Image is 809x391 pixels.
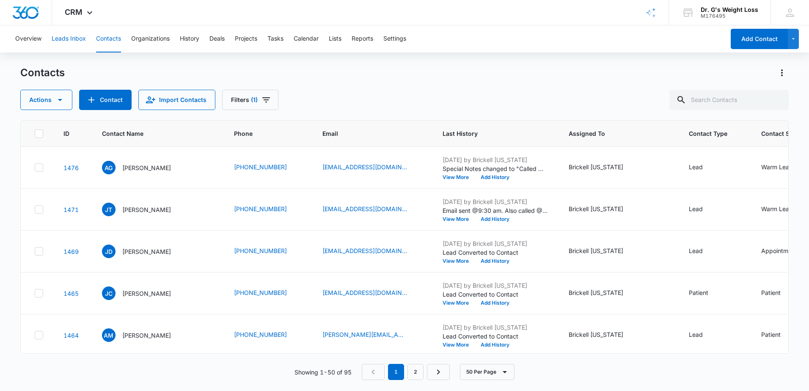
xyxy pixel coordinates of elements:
span: ID [63,129,69,138]
div: Contact Type - Lead - Select to Edit Field [689,330,718,340]
button: Tasks [267,25,283,52]
p: Lead Converted to Contact [443,332,548,341]
p: [DATE] by Brickell [US_STATE] [443,281,548,290]
button: Add History [475,217,515,222]
div: Contact Name - Juana Tamayo - Select to Edit Field [102,203,186,216]
div: Patient [761,288,781,297]
input: Search Contacts [669,90,789,110]
span: JC [102,286,116,300]
div: Contact Name - Julieta Chapellin - Select to Edit Field [102,286,186,300]
a: [PHONE_NUMBER] [234,288,287,297]
button: View More [443,175,475,180]
div: Contact Status - Patient - Select to Edit Field [761,330,796,340]
span: Last History [443,129,536,138]
p: [PERSON_NAME] [122,247,171,256]
span: AM [102,328,116,342]
div: Contact Type - Lead - Select to Edit Field [689,246,718,256]
p: Lead Converted to Contact [443,290,548,299]
a: [EMAIL_ADDRESS][DOMAIN_NAME] [322,162,407,171]
a: [PERSON_NAME][EMAIL_ADDRESS][PERSON_NAME][DOMAIN_NAME] [322,330,407,339]
div: Lead [689,162,703,171]
div: Brickell [US_STATE] [569,246,623,255]
div: Phone - (754) 209-8648 - Select to Edit Field [234,204,302,215]
a: [PHONE_NUMBER] [234,204,287,213]
a: Page 2 [407,364,424,380]
button: Actions [775,66,789,80]
div: Email - andicat@bellsouth.com - Select to Edit Field [322,162,422,173]
div: Email - mckinnon.adriana@gmail.com - Select to Edit Field [322,330,422,340]
button: View More [443,217,475,222]
div: Phone - (813) 406-9904 - Select to Edit Field [234,330,302,340]
button: Add History [475,300,515,306]
div: Assigned To - Brickell Florida - Select to Edit Field [569,246,638,256]
button: Add Contact [731,29,788,49]
div: Contact Type - Lead - Select to Edit Field [689,162,718,173]
h1: Contacts [20,66,65,79]
span: Phone [234,129,290,138]
p: [PERSON_NAME] [122,163,171,172]
span: Email [322,129,410,138]
a: Navigate to contact details page for Andrea Glasser [63,164,79,171]
div: account name [701,6,758,13]
div: Contact Name - Andrea Glasser - Select to Edit Field [102,161,186,174]
button: Calendar [294,25,319,52]
div: Email - juani7568@gmail.com - Select to Edit Field [322,204,422,215]
span: JT [102,203,116,216]
div: Brickell [US_STATE] [569,288,623,297]
p: [DATE] by Brickell [US_STATE] [443,197,548,206]
button: Filters [222,90,278,110]
button: Overview [15,25,41,52]
a: [EMAIL_ADDRESS][DOMAIN_NAME] [322,288,407,297]
button: History [180,25,199,52]
button: Add Contact [79,90,132,110]
button: View More [443,259,475,264]
div: Phone - (951) 970-4715 - Select to Edit Field [234,246,302,256]
p: [DATE] by Brickell [US_STATE] [443,155,548,164]
button: Add History [475,342,515,347]
div: Phone - (954) 488-0936 - Select to Edit Field [234,162,302,173]
button: Add History [475,259,515,264]
button: Add History [475,175,515,180]
div: Assigned To - Brickell Florida - Select to Edit Field [569,162,638,173]
button: View More [443,300,475,306]
button: Deals [209,25,225,52]
div: Contact Name - Jessie Davila - Select to Edit Field [102,245,186,258]
div: Contact Type - Patient - Select to Edit Field [689,288,724,298]
div: Brickell [US_STATE] [569,162,623,171]
a: Navigate to contact details page for Julieta Chapellin [63,290,79,297]
a: [PHONE_NUMBER] [234,330,287,339]
a: [PHONE_NUMBER] [234,246,287,255]
span: CRM [65,8,83,17]
div: account id [701,13,758,19]
div: Contact Name - Adriana McKinnon - Select to Edit Field [102,328,186,342]
button: Lists [329,25,341,52]
span: Contact Type [689,129,729,138]
div: Assigned To - Brickell Florida - Select to Edit Field [569,330,638,340]
span: (1) [251,97,258,103]
div: Brickell [US_STATE] [569,204,623,213]
a: Next Page [427,364,450,380]
p: [PERSON_NAME] [122,289,171,298]
p: [PERSON_NAME] [122,331,171,340]
button: Organizations [131,25,170,52]
button: Contacts [96,25,121,52]
button: Import Contacts [138,90,215,110]
button: 50 Per Page [460,364,515,380]
a: [PHONE_NUMBER] [234,162,287,171]
button: Projects [235,25,257,52]
p: Special Notes changed to "Called @1:55 no answer and no vmail available. Sent email @2:20 pm " [443,164,548,173]
span: Assigned To [569,129,656,138]
div: Email - jessielise88@gmail.com - Select to Edit Field [322,246,422,256]
div: Patient [689,288,708,297]
div: Email - chapellinjulieta@gmail.com - Select to Edit Field [322,288,422,298]
div: Assigned To - Brickell Florida - Select to Edit Field [569,204,638,215]
span: JD [102,245,116,258]
button: Reports [352,25,373,52]
a: [EMAIL_ADDRESS][DOMAIN_NAME] [322,204,407,213]
div: Contact Type - Lead - Select to Edit Field [689,204,718,215]
p: [DATE] by Brickell [US_STATE] [443,323,548,332]
span: Contact Name [102,129,201,138]
button: Leads Inbox [52,25,86,52]
button: Settings [383,25,406,52]
div: Lead [689,204,703,213]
